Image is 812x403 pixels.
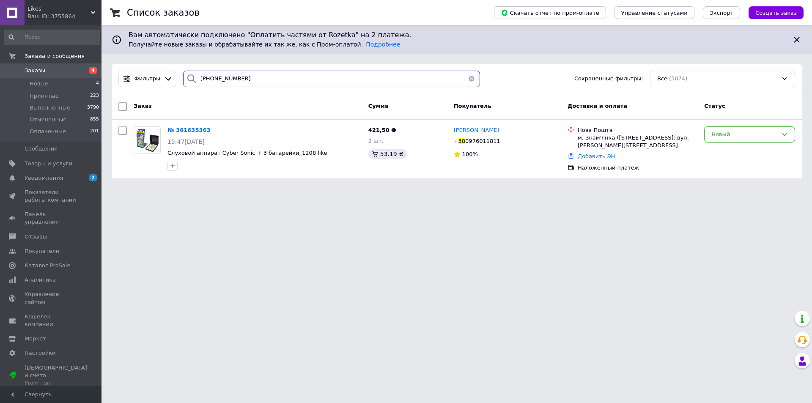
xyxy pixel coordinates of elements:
[25,211,78,226] span: Панель управления
[755,10,797,16] span: Создать заказ
[30,80,48,88] span: Новые
[25,160,72,167] span: Товары и услуги
[25,262,70,269] span: Каталог ProSale
[501,9,599,16] span: Скачать отчет по пром-оплате
[89,174,97,181] span: 2
[368,138,384,144] span: 2 шт.
[454,127,499,133] span: [PERSON_NAME]
[25,379,87,387] div: Prom топ
[710,10,733,16] span: Экспорт
[4,30,100,45] input: Поиск
[134,103,152,109] span: Заказ
[578,134,697,149] div: м. Знам'янка ([STREET_ADDRESS]: вул. [PERSON_NAME][STREET_ADDRESS]
[621,10,688,16] span: Управление статусами
[711,130,778,139] div: Новый
[25,313,78,328] span: Кошелек компании
[30,92,59,100] span: Принятые
[183,71,480,87] input: Поиск по номеру заказа, ФИО покупателя, номеру телефона, Email, номеру накладной
[704,103,725,109] span: Статус
[134,75,161,83] span: Фильтры
[578,153,615,159] a: Добавить ЭН
[368,127,396,133] span: 421,50 ₴
[25,52,85,60] span: Заказы и сообщения
[25,291,78,306] span: Управление сайтом
[30,116,66,123] span: Отмененные
[568,103,627,109] span: Доставка и оплата
[749,6,804,19] button: Создать заказ
[134,126,161,154] a: Фото товару
[454,138,458,144] span: +
[458,138,466,144] span: 38
[465,138,500,144] span: 0976011811
[167,138,205,145] span: 15:47[DATE]
[454,103,491,109] span: Покупатель
[96,80,99,88] span: 4
[25,247,59,255] span: Покупатели
[129,30,785,40] span: Вам автоматически подключено "Оплатить частями от Rozetka" на 2 платежа.
[30,128,66,135] span: Оплаченные
[462,151,478,157] span: 100%
[25,189,78,204] span: Показатели работы компании
[574,75,643,83] span: Сохраненные фильтры:
[167,127,211,133] a: № 361635363
[27,13,101,20] div: Ваш ID: 3755864
[578,126,697,134] div: Нова Пошта
[657,75,667,83] span: Все
[368,103,389,109] span: Сумма
[368,149,407,159] div: 53.19 ₴
[89,67,97,74] span: 4
[25,67,45,74] span: Заказы
[129,41,400,48] span: Получайте новые заказы и обрабатывайте их так же, как с Пром-оплатой.
[90,128,99,135] span: 201
[366,41,400,48] a: Подробнее
[25,233,47,241] span: Отзывы
[740,9,804,16] a: Создать заказ
[90,92,99,100] span: 223
[90,116,99,123] span: 855
[25,276,56,284] span: Аналитика
[30,104,70,112] span: Выполненные
[27,5,91,13] span: Likes
[578,164,697,172] div: Наложенный платеж
[25,145,58,153] span: Сообщения
[703,6,740,19] button: Экспорт
[134,127,160,153] img: Фото товару
[454,126,499,134] a: [PERSON_NAME]
[87,104,99,112] span: 3790
[25,349,55,357] span: Настройки
[614,6,694,19] button: Управление статусами
[494,6,606,19] button: Скачать отчет по пром-оплате
[25,335,46,343] span: Маркет
[167,150,327,156] a: Слуховой аппарат Cyber Sonic + 3 батарейки_1208 like
[669,75,687,82] span: (5074)
[25,364,87,387] span: [DEMOGRAPHIC_DATA] и счета
[25,174,63,182] span: Уведомления
[463,71,480,87] button: Очистить
[127,8,200,18] h1: Список заказов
